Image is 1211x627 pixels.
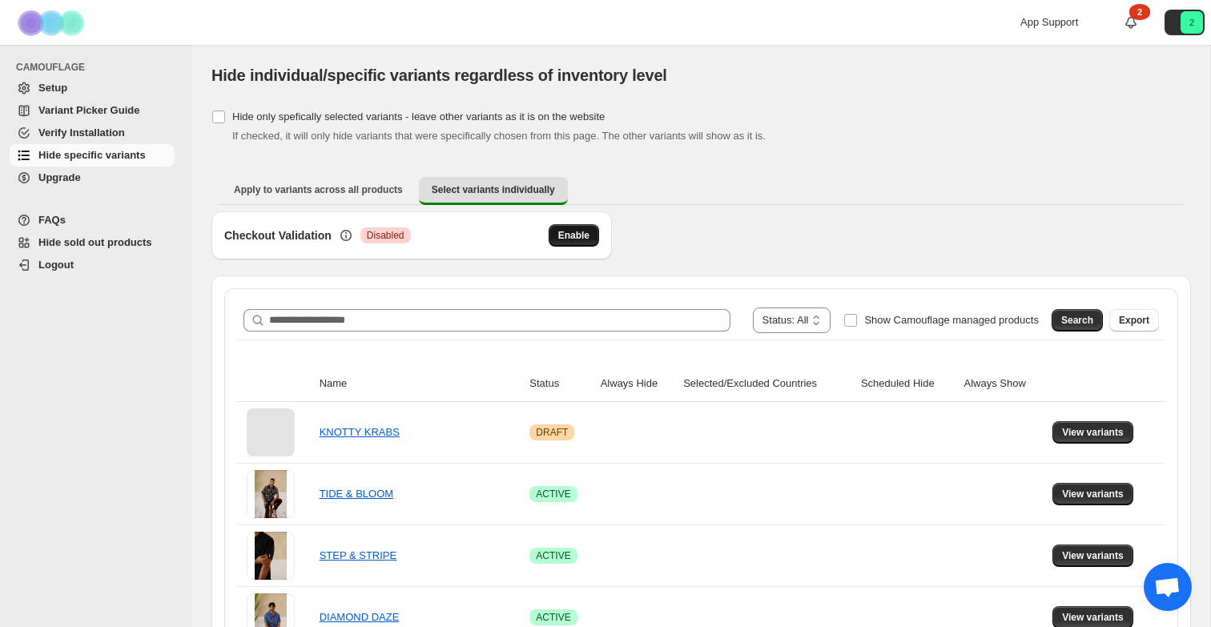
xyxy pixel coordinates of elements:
[10,254,175,276] a: Logout
[678,366,856,402] th: Selected/Excluded Countries
[10,99,175,122] a: Variant Picker Guide
[320,611,400,623] a: DIAMOND DAZE
[864,314,1039,326] span: Show Camouflage managed products
[536,426,568,439] span: DRAFT
[525,366,595,402] th: Status
[1020,16,1078,28] span: App Support
[1144,563,1192,611] div: Open chat
[1189,18,1194,27] text: 2
[232,111,605,123] span: Hide only spefically selected variants - leave other variants as it is on the website
[38,82,67,94] span: Setup
[38,149,146,161] span: Hide specific variants
[1052,545,1133,567] button: View variants
[13,1,93,45] img: Camouflage
[419,177,568,205] button: Select variants individually
[367,229,404,242] span: Disabled
[320,488,393,500] a: TIDE & BLOOM
[549,224,599,247] button: Enable
[320,426,400,438] a: KNOTTY KRABS
[1062,611,1124,624] span: View variants
[536,611,570,624] span: ACTIVE
[1061,314,1093,327] span: Search
[1181,11,1203,34] span: Avatar with initials 2
[1119,314,1149,327] span: Export
[234,183,403,196] span: Apply to variants across all products
[1129,4,1150,20] div: 2
[1062,426,1124,439] span: View variants
[38,171,81,183] span: Upgrade
[536,488,570,500] span: ACTIVE
[10,167,175,189] a: Upgrade
[1109,309,1159,332] button: Export
[224,227,332,243] h3: Checkout Validation
[1052,309,1103,332] button: Search
[16,61,181,74] span: CAMOUFLAGE
[315,366,525,402] th: Name
[232,130,766,142] span: If checked, it will only hide variants that were specifically chosen from this page. The other va...
[1123,14,1139,30] a: 2
[10,122,175,144] a: Verify Installation
[10,209,175,231] a: FAQs
[1052,421,1133,444] button: View variants
[536,549,570,562] span: ACTIVE
[38,214,66,226] span: FAQs
[211,66,667,84] span: Hide individual/specific variants regardless of inventory level
[959,366,1048,402] th: Always Show
[10,77,175,99] a: Setup
[1052,483,1133,505] button: View variants
[38,259,74,271] span: Logout
[558,229,589,242] span: Enable
[10,231,175,254] a: Hide sold out products
[38,236,152,248] span: Hide sold out products
[38,104,139,116] span: Variant Picker Guide
[596,366,678,402] th: Always Hide
[1062,488,1124,500] span: View variants
[1062,549,1124,562] span: View variants
[320,549,397,561] a: STEP & STRIPE
[38,127,125,139] span: Verify Installation
[10,144,175,167] a: Hide specific variants
[432,183,555,196] span: Select variants individually
[1165,10,1205,35] button: Avatar with initials 2
[856,366,960,402] th: Scheduled Hide
[221,177,416,203] button: Apply to variants across all products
